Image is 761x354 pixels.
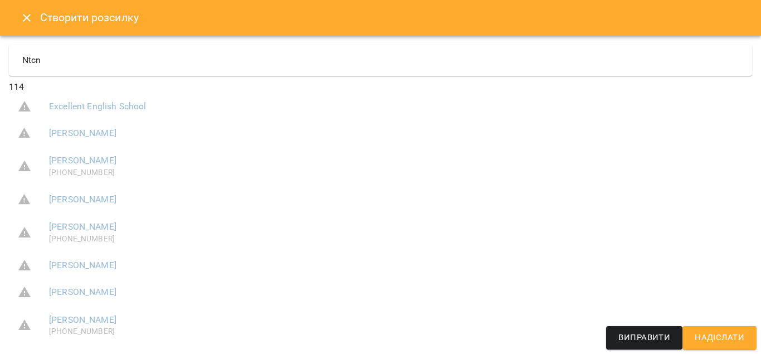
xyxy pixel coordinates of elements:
a: [PERSON_NAME] [49,260,116,270]
p: [PHONE_NUMBER] [49,167,743,178]
a: [PERSON_NAME] [49,221,116,232]
a: [PERSON_NAME] [49,287,116,297]
p: Ntcn [22,54,739,67]
a: [PERSON_NAME] [49,194,116,205]
button: Виправити [606,326,682,350]
button: Надіслати [682,326,757,350]
span: Виправити [618,331,670,345]
span: Надіслати [695,331,744,345]
a: [PERSON_NAME] [49,128,116,138]
a: [PERSON_NAME] [49,314,116,325]
p: [PHONE_NUMBER] [49,234,743,245]
p: [PHONE_NUMBER] [49,326,743,337]
a: [PERSON_NAME] [49,155,116,166]
a: Excellent English School [49,101,147,111]
h6: Створити розсилку [40,9,139,26]
button: Close [13,4,40,31]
